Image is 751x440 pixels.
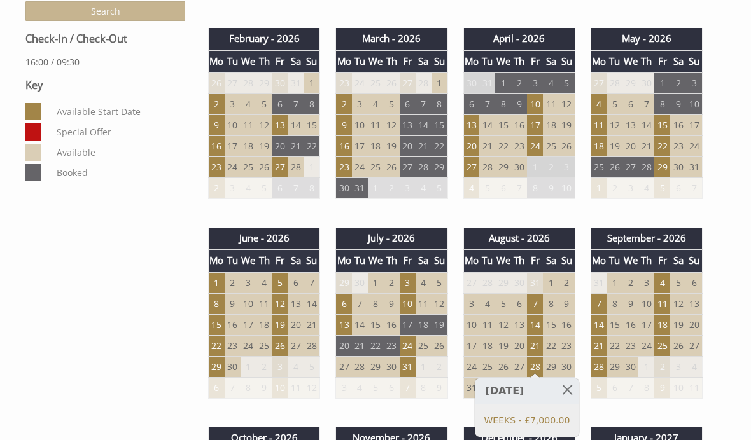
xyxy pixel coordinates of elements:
th: Th [511,249,527,272]
td: 29 [336,272,352,294]
td: 28 [416,72,432,94]
td: 30 [670,157,686,178]
td: 27 [463,272,479,294]
td: 14 [638,115,654,136]
td: 9 [543,178,559,199]
td: 5 [432,272,447,294]
td: 24 [527,136,543,157]
td: 5 [479,178,495,199]
dd: Special Offer [54,123,182,141]
td: 10 [686,94,702,115]
td: 5 [384,94,400,115]
td: 4 [416,272,432,294]
td: 20 [463,136,479,157]
td: 27 [591,72,607,94]
td: 17 [352,136,368,157]
td: 26 [607,157,622,178]
td: 17 [686,115,702,136]
td: 27 [400,72,416,94]
td: 3 [686,72,702,94]
td: 29 [432,157,447,178]
th: September - 2026 [591,228,702,249]
th: Fr [400,50,416,72]
td: 28 [416,157,432,178]
td: 12 [432,293,447,314]
td: 19 [559,115,575,136]
td: 2 [209,94,225,115]
input: Search [25,1,185,21]
a: WEEKS - £7,000.00 [484,414,570,427]
th: Mo [336,50,352,72]
td: 13 [686,293,702,314]
td: 8 [209,293,225,314]
td: 8 [304,94,320,115]
td: 4 [591,94,607,115]
td: 4 [479,293,495,314]
td: 5 [256,94,272,115]
th: We [495,249,511,272]
td: 25 [543,136,559,157]
th: Mo [591,50,607,72]
td: 13 [463,115,479,136]
td: 4 [463,178,479,199]
td: 6 [400,94,416,115]
td: 19 [607,136,622,157]
td: 30 [352,272,368,294]
td: 31 [527,272,543,294]
td: 1 [368,178,384,199]
td: 20 [622,136,638,157]
th: Th [256,249,272,272]
td: 7 [591,293,607,314]
td: 1 [432,72,447,94]
th: We [368,50,384,72]
td: 26 [209,72,225,94]
td: 14 [304,293,320,314]
th: Mo [591,249,607,272]
td: 30 [638,72,654,94]
td: 11 [543,94,559,115]
td: 12 [670,293,686,314]
td: 10 [225,115,241,136]
td: 4 [256,272,272,294]
td: 5 [607,94,622,115]
td: 1 [304,157,320,178]
td: 5 [432,178,447,199]
dd: Booked [54,164,182,181]
td: 4 [241,94,256,115]
th: June - 2026 [209,228,320,249]
p: 16:00 / 09:30 [25,56,185,68]
th: Mo [463,50,479,72]
td: 3 [241,272,256,294]
td: 30 [463,72,479,94]
th: Su [304,50,320,72]
td: 12 [272,293,288,314]
td: 29 [495,157,511,178]
td: 6 [463,94,479,115]
td: 8 [654,94,670,115]
td: 29 [622,72,638,94]
td: 24 [686,136,702,157]
td: 18 [241,136,256,157]
td: 5 [559,72,575,94]
th: August - 2026 [463,228,575,249]
td: 27 [225,72,241,94]
td: 2 [622,272,638,294]
td: 27 [400,157,416,178]
td: 26 [384,157,400,178]
td: 31 [352,178,368,199]
td: 9 [622,293,638,314]
td: 22 [432,136,447,157]
td: 2 [511,72,527,94]
td: 23 [209,157,225,178]
td: 16 [670,115,686,136]
th: Mo [209,249,225,272]
td: 3 [352,94,368,115]
td: 21 [416,136,432,157]
td: 23 [670,136,686,157]
td: 7 [352,293,368,314]
td: 25 [591,157,607,178]
td: 3 [622,178,638,199]
td: 8 [432,94,447,115]
td: 4 [416,178,432,199]
td: 2 [670,72,686,94]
